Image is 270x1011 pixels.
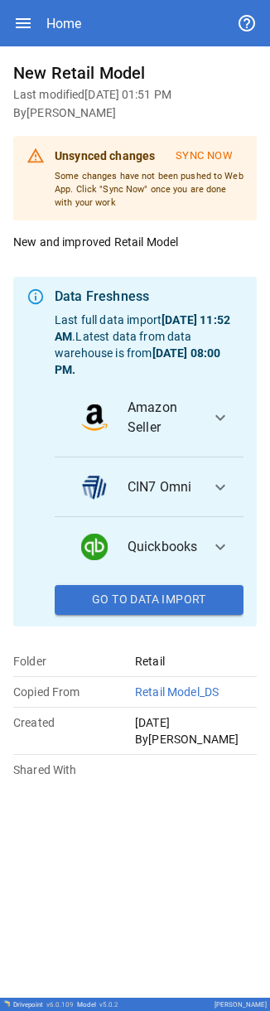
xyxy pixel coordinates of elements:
span: CIN7 Omni [128,477,197,497]
button: data_logoCIN7 Omni [55,457,243,517]
b: [DATE] 08:00 PM . [55,346,220,376]
p: By [PERSON_NAME] [135,731,257,747]
button: Go To Data Import [55,585,243,615]
p: [DATE] [135,714,257,731]
h6: New Retail Model [13,60,257,86]
div: Model [77,1001,118,1009]
span: Amazon Seller [128,398,197,438]
span: v 5.0.2 [99,1001,118,1009]
img: data_logo [81,534,108,560]
p: Last full data import . Latest data from data warehouse is from [55,312,243,378]
h6: Last modified [DATE] 01:51 PM [13,86,257,104]
img: Drivepoint [3,1000,10,1007]
p: Folder [13,653,135,670]
div: Data Freshness [55,287,243,307]
div: Drivepoint [13,1001,74,1009]
h6: By [PERSON_NAME] [13,104,257,123]
p: New and improved Retail Model [13,234,257,250]
span: expand_more [210,408,230,428]
span: expand_more [210,537,230,557]
span: Quickbooks [128,537,198,557]
span: expand_more [210,477,230,497]
p: Copied From [13,684,135,700]
p: Retail Model_DS [135,684,257,700]
button: data_logoAmazon Seller [55,378,243,457]
img: data_logo [81,404,108,431]
p: Shared With [13,762,135,778]
img: data_logo [81,474,108,501]
div: [PERSON_NAME] [215,1001,267,1009]
b: Unsynced changes [55,149,155,162]
span: v 6.0.109 [46,1001,74,1009]
p: Retail [135,653,257,670]
div: Home [46,16,81,31]
p: Some changes have not been pushed to Web App. Click "Sync Now" once you are done with your work [55,170,243,209]
button: Sync Now [165,143,243,170]
button: data_logoQuickbooks [55,517,243,577]
p: Created [13,714,135,731]
b: [DATE] 11:52 AM [55,313,230,343]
